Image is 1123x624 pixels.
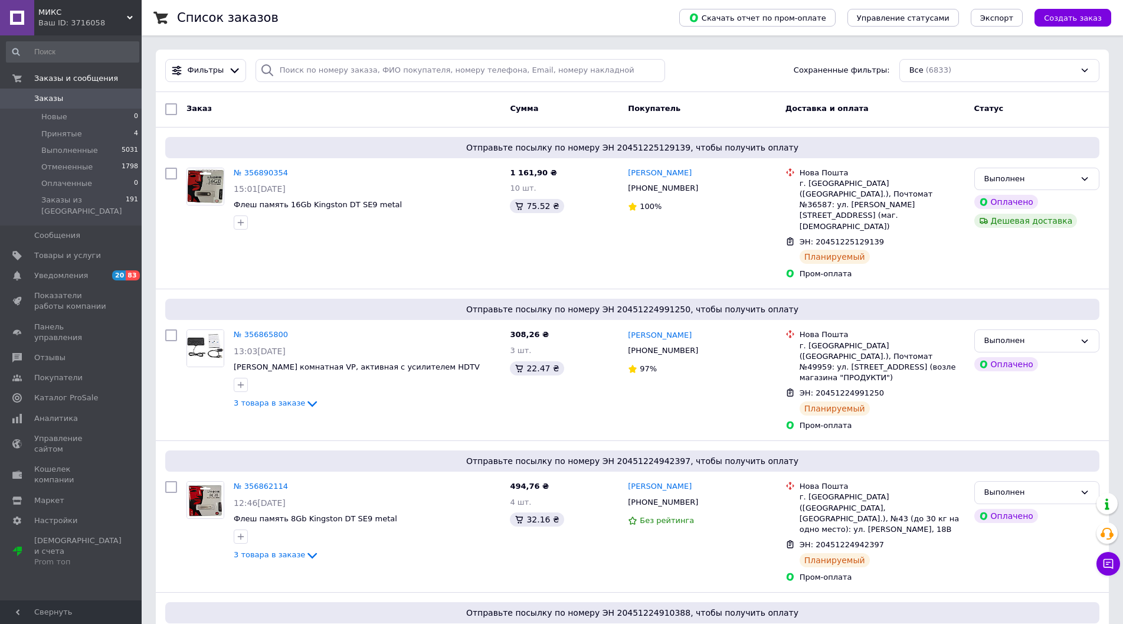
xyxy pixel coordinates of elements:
[134,112,138,122] span: 0
[234,347,286,356] span: 13:03[DATE]
[628,184,698,192] span: [PHONE_NUMBER]
[34,495,64,506] span: Маркет
[510,168,556,177] span: 1 161,90 ₴
[909,65,924,76] span: Все
[122,162,138,172] span: 1798
[122,145,138,156] span: 5031
[187,482,224,518] img: Фото товару
[984,335,1075,347] div: Выполнен
[640,364,657,373] span: 97%
[800,401,870,416] div: Планируемый
[847,9,959,27] button: Управление статусами
[34,557,122,567] div: Prom топ
[857,14,950,22] span: Управление статусами
[134,178,138,189] span: 0
[1034,9,1111,27] button: Создать заказ
[974,104,1004,113] span: Статус
[34,515,77,526] span: Настройки
[186,104,212,113] span: Заказ
[800,420,965,431] div: Пром-оплата
[800,329,965,340] div: Нова Пошта
[640,516,694,525] span: Без рейтинга
[41,178,92,189] span: Оплаченные
[41,112,67,122] span: Новые
[234,482,288,491] a: № 356862114
[800,492,965,535] div: г. [GEOGRAPHIC_DATA] ([GEOGRAPHIC_DATA], [GEOGRAPHIC_DATA].), №43 (до 30 кг на одно место): ул. [...
[510,512,564,527] div: 32.16 ₴
[974,214,1078,228] div: Дешевая доставка
[6,41,139,63] input: Поиск
[34,250,101,261] span: Товары и услуги
[34,290,109,312] span: Показатели работы компании
[628,104,680,113] span: Покупатель
[800,481,965,492] div: Нова Пошта
[785,104,869,113] span: Доставка и оплата
[126,195,138,216] span: 191
[134,129,138,139] span: 4
[971,9,1023,27] button: Экспорт
[1044,14,1102,22] span: Создать заказ
[41,195,126,216] span: Заказы из [GEOGRAPHIC_DATA]
[34,373,83,383] span: Покупатели
[34,73,118,84] span: Заказы и сообщения
[234,398,319,407] a: 3 товара в заказе
[38,18,142,28] div: Ваш ID: 3716058
[126,270,139,280] span: 83
[510,184,536,192] span: 10 шт.
[234,498,286,508] span: 12:46[DATE]
[794,65,890,76] span: Сохраненные фильтры:
[628,481,692,492] a: [PERSON_NAME]
[679,9,836,27] button: Скачать отчет по пром-оплате
[974,357,1038,371] div: Оплачено
[800,572,965,583] div: Пром-оплата
[34,322,109,343] span: Панель управления
[234,362,480,371] a: [PERSON_NAME] комнатная VP, активная с усилителем HDTV
[1023,13,1111,22] a: Создать заказ
[234,399,305,408] span: 3 товара в заказе
[800,269,965,279] div: Пром-оплата
[34,535,122,568] span: [DEMOGRAPHIC_DATA] и счета
[41,129,82,139] span: Принятые
[34,352,66,363] span: Отзывы
[234,200,402,209] span: Флеш память 16Gb Kingston DT SE9 metal
[34,230,80,241] span: Сообщения
[984,173,1075,185] div: Выполнен
[1096,552,1120,576] button: Чат с покупателем
[41,162,93,172] span: Отмененные
[234,550,305,559] span: 3 товара в заказе
[170,303,1095,315] span: Отправьте посылку по номеру ЭН 20451224991250, чтобы получить оплату
[510,346,531,355] span: 3 шт.
[170,142,1095,153] span: Отправьте посылку по номеру ЭН 20451225129139, чтобы получить оплату
[38,7,127,18] span: МИКС
[186,481,224,519] a: Фото товару
[234,330,288,339] a: № 356865800
[34,433,109,455] span: Управление сайтом
[689,12,826,23] span: Скачать отчет по пром-оплате
[188,65,224,76] span: Фильтры
[187,168,224,205] img: Фото товару
[800,540,884,549] span: ЭН: 20451224942397
[800,237,884,246] span: ЭН: 20451225129139
[510,330,549,339] span: 308,26 ₴
[980,14,1013,22] span: Экспорт
[34,93,63,104] span: Заказы
[510,498,531,507] span: 4 шт.
[34,413,78,424] span: Аналитика
[510,361,564,375] div: 22.47 ₴
[926,66,951,74] span: (6833)
[974,509,1038,523] div: Оплачено
[510,104,538,113] span: Сумма
[800,168,965,178] div: Нова Пошта
[170,607,1095,619] span: Отправьте посылку по номеру ЭН 20451224910388, чтобы получить оплату
[187,330,224,367] img: Фото товару
[628,346,698,355] span: [PHONE_NUMBER]
[628,330,692,341] a: [PERSON_NAME]
[628,168,692,179] a: [PERSON_NAME]
[234,514,397,523] a: Флеш память 8Gb Kingston DT SE9 metal
[34,464,109,485] span: Кошелек компании
[510,199,564,213] div: 75.52 ₴
[234,550,319,559] a: 3 товара в заказе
